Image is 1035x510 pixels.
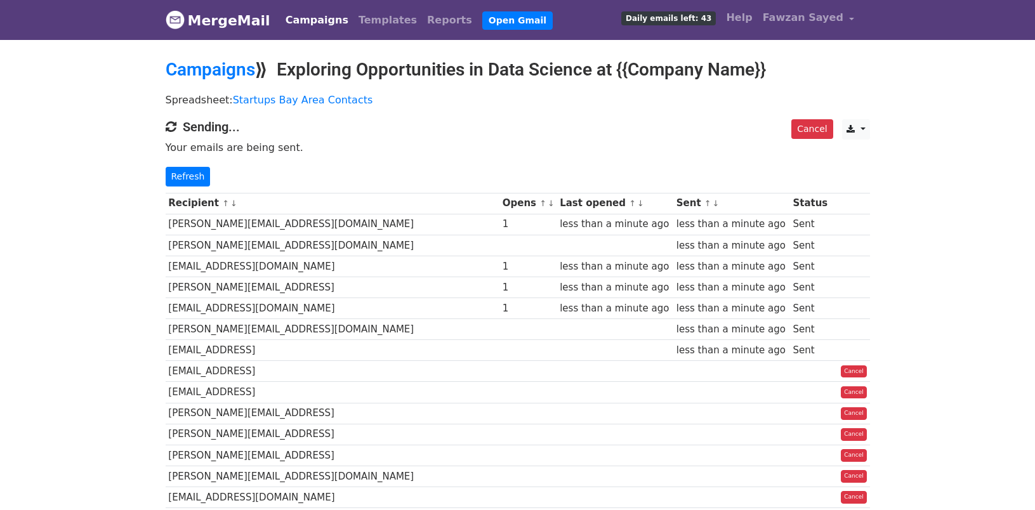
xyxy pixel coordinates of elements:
[166,10,185,29] img: MergeMail logo
[166,119,870,134] h4: Sending...
[721,5,757,30] a: Help
[166,382,499,403] td: [EMAIL_ADDRESS]
[790,298,831,319] td: Sent
[758,5,860,35] a: Fawzan Sayed
[166,93,870,107] p: Spreadsheet:
[166,298,499,319] td: [EMAIL_ADDRESS][DOMAIN_NAME]
[629,199,636,208] a: ↑
[676,343,787,358] div: less than a minute ago
[841,470,867,483] a: Cancel
[499,193,557,214] th: Opens
[503,259,554,274] div: 1
[560,259,670,274] div: less than a minute ago
[503,280,554,295] div: 1
[560,217,670,232] div: less than a minute ago
[560,301,670,316] div: less than a minute ago
[841,428,867,441] a: Cancel
[704,199,711,208] a: ↑
[676,239,787,253] div: less than a minute ago
[166,193,499,214] th: Recipient
[790,340,831,361] td: Sent
[790,235,831,256] td: Sent
[353,8,422,33] a: Templates
[166,361,499,382] td: [EMAIL_ADDRESS]
[166,235,499,256] td: [PERSON_NAME][EMAIL_ADDRESS][DOMAIN_NAME]
[166,277,499,297] td: [PERSON_NAME][EMAIL_ADDRESS]
[676,301,787,316] div: less than a minute ago
[166,487,499,507] td: [EMAIL_ADDRESS][DOMAIN_NAME]
[791,119,833,139] a: Cancel
[539,199,546,208] a: ↑
[422,8,477,33] a: Reports
[841,407,867,420] a: Cancel
[841,386,867,399] a: Cancel
[166,141,870,154] p: Your emails are being sent.
[560,280,670,295] div: less than a minute ago
[166,403,499,424] td: [PERSON_NAME][EMAIL_ADDRESS]
[482,11,553,30] a: Open Gmail
[166,214,499,235] td: [PERSON_NAME][EMAIL_ADDRESS][DOMAIN_NAME]
[166,59,255,80] a: Campaigns
[166,256,499,277] td: [EMAIL_ADDRESS][DOMAIN_NAME]
[166,340,499,361] td: [EMAIL_ADDRESS]
[841,365,867,378] a: Cancel
[637,199,644,208] a: ↓
[548,199,555,208] a: ↓
[166,445,499,466] td: [PERSON_NAME][EMAIL_ADDRESS]
[676,322,787,337] div: less than a minute ago
[790,277,831,297] td: Sent
[503,217,554,232] div: 1
[166,319,499,340] td: [PERSON_NAME][EMAIL_ADDRESS][DOMAIN_NAME]
[841,491,867,504] a: Cancel
[166,7,270,34] a: MergeMail
[713,199,720,208] a: ↓
[166,424,499,445] td: [PERSON_NAME][EMAIL_ADDRESS]
[222,199,229,208] a: ↑
[616,5,721,30] a: Daily emails left: 43
[790,214,831,235] td: Sent
[763,10,843,25] span: Fawzan Sayed
[790,319,831,340] td: Sent
[557,193,673,214] th: Last opened
[230,199,237,208] a: ↓
[166,59,870,81] h2: ⟫ Exploring Opportunities in Data Science at {{Company Name}}
[280,8,353,33] a: Campaigns
[673,193,790,214] th: Sent
[676,217,787,232] div: less than a minute ago
[233,94,373,106] a: Startups Bay Area Contacts
[621,11,716,25] span: Daily emails left: 43
[841,449,867,462] a: Cancel
[790,193,831,214] th: Status
[166,466,499,487] td: [PERSON_NAME][EMAIL_ADDRESS][DOMAIN_NAME]
[676,280,787,295] div: less than a minute ago
[166,167,211,186] a: Refresh
[790,256,831,277] td: Sent
[676,259,787,274] div: less than a minute ago
[503,301,554,316] div: 1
